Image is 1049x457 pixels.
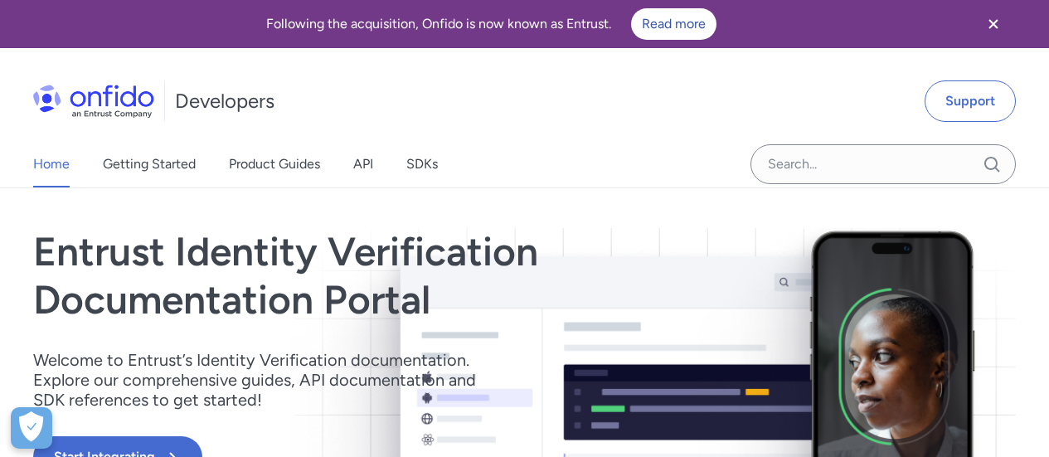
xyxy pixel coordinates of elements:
[925,80,1016,122] a: Support
[33,141,70,187] a: Home
[631,8,716,40] a: Read more
[983,14,1003,34] svg: Close banner
[33,350,498,410] p: Welcome to Entrust’s Identity Verification documentation. Explore our comprehensive guides, API d...
[175,88,274,114] h1: Developers
[11,407,52,449] button: Open Preferences
[33,85,154,118] img: Onfido Logo
[11,407,52,449] div: Cookie Preferences
[229,141,320,187] a: Product Guides
[750,144,1016,184] input: Onfido search input field
[963,3,1024,45] button: Close banner
[406,141,438,187] a: SDKs
[33,228,721,323] h1: Entrust Identity Verification Documentation Portal
[353,141,373,187] a: API
[20,8,963,40] div: Following the acquisition, Onfido is now known as Entrust.
[103,141,196,187] a: Getting Started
